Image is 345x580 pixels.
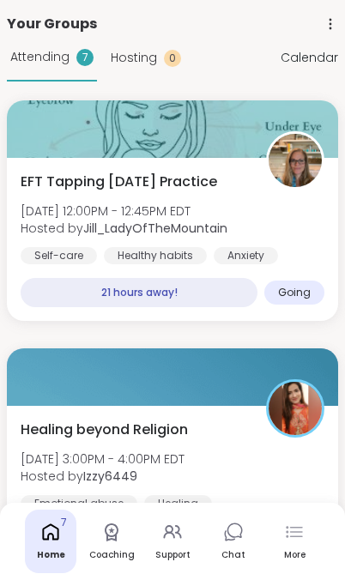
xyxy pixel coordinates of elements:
div: Emotional abuse [21,495,137,512]
b: Jill_LadyOfTheMountain [83,220,227,237]
span: Hosting [111,49,157,67]
div: Coaching [89,549,135,561]
span: Your Groups [7,14,97,34]
span: [DATE] 3:00PM - 4:00PM EDT [21,450,185,468]
a: Support [147,510,198,573]
div: Self-care [21,247,97,264]
div: 21 hours away! [21,278,257,307]
span: Calendar [281,49,338,67]
div: Support [155,549,191,561]
span: Attending [10,48,70,66]
span: Hosted by [21,468,185,485]
span: Healing beyond Religion [21,420,188,440]
div: 7 [76,49,94,66]
span: Going [278,286,311,299]
div: Healthy habits [104,247,207,264]
a: Coaching [86,510,137,573]
span: Hosted by [21,220,227,237]
div: More [284,549,306,561]
a: Chat [208,510,259,573]
span: [DATE] 12:00PM - 12:45PM EDT [21,202,227,220]
div: Healing [144,495,212,512]
img: Jill_LadyOfTheMountain [269,134,322,187]
span: EFT Tapping [DATE] Practice [21,172,217,192]
div: 0 [164,50,181,67]
div: Anxiety [214,247,278,264]
div: Chat [221,549,245,561]
img: Izzy6449 [269,382,322,435]
b: Izzy6449 [83,468,137,485]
